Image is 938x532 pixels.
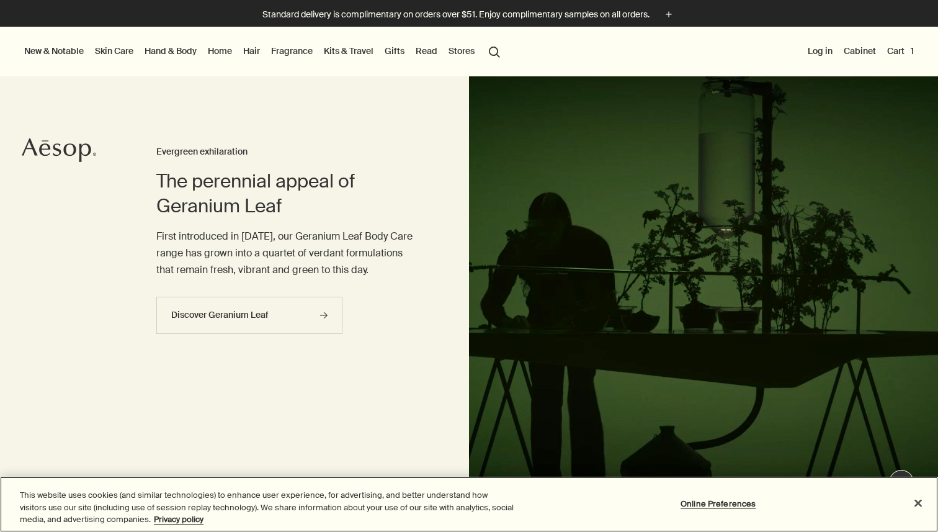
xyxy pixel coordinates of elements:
button: Cart1 [885,43,916,59]
a: Hand & Body [142,43,199,59]
h3: Evergreen exhilaration [156,145,419,160]
a: Cabinet [841,43,878,59]
p: Standard delivery is complimentary on orders over $51. Enjoy complimentary samples on all orders. [262,8,650,21]
button: New & Notable [22,43,86,59]
p: First introduced in [DATE], our Geranium Leaf Body Care range has grown into a quartet of verdant... [156,228,419,279]
button: Log in [805,43,835,59]
a: Discover Geranium Leaf [156,297,342,334]
svg: Aesop [22,138,96,163]
div: This website uses cookies (and similar technologies) to enhance user experience, for advertising,... [20,489,516,526]
button: Online Preferences, Opens the preference center dialog [679,491,757,516]
nav: primary [22,27,506,76]
nav: supplementary [805,27,916,76]
a: More information about your privacy, opens in a new tab [154,514,203,525]
button: Live Assistance [889,470,914,495]
a: Fragrance [269,43,315,59]
button: Standard delivery is complimentary on orders over $51. Enjoy complimentary samples on all orders. [262,7,676,22]
a: Kits & Travel [321,43,376,59]
h2: The perennial appeal of Geranium Leaf [156,169,419,219]
button: Open search [483,39,506,63]
a: Skin Care [92,43,136,59]
button: Close [904,489,932,516]
a: Aesop [22,138,96,166]
button: Stores [446,43,477,59]
a: Hair [241,43,262,59]
a: Read [413,43,440,59]
a: Gifts [382,43,407,59]
a: Home [205,43,234,59]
